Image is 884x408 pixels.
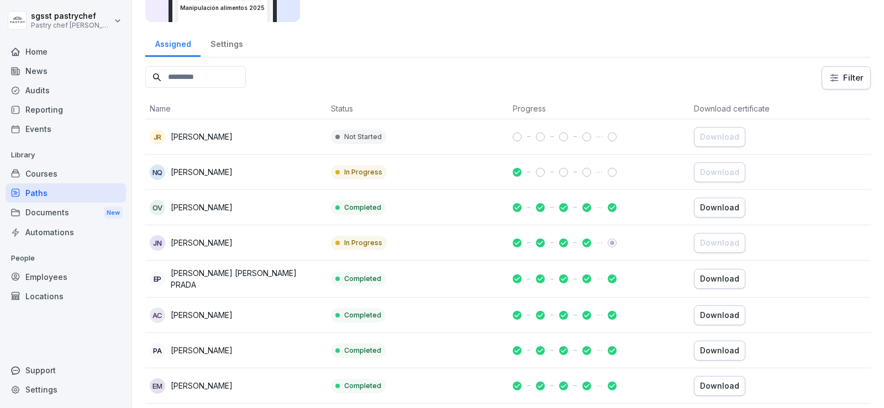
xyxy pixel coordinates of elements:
button: Download [694,376,745,396]
div: Download [700,380,739,392]
button: Download [694,305,745,325]
p: In Progress [344,238,382,248]
p: Pastry chef [PERSON_NAME] y Cocina gourmet [31,22,112,29]
th: Progress [508,98,690,119]
div: Support [6,361,126,380]
div: EM [150,378,165,394]
div: Filter [829,72,864,83]
p: sgsst pastrychef [31,12,112,21]
p: [PERSON_NAME] [171,309,233,321]
a: Locations [6,287,126,306]
div: Download [700,345,739,357]
a: Audits [6,81,126,100]
a: Reporting [6,100,126,119]
button: Download [694,341,745,361]
div: NQ [150,165,165,180]
a: Courses [6,164,126,183]
div: Download [700,166,739,178]
button: Filter [822,67,870,89]
div: Download [700,202,739,214]
a: DocumentsNew [6,203,126,223]
a: Paths [6,183,126,203]
th: Download certificate [690,98,871,119]
a: Settings [6,380,126,399]
p: People [6,250,126,267]
p: Completed [344,274,381,284]
div: AC [150,308,165,323]
p: Completed [344,310,381,320]
p: Not Started [344,132,382,142]
div: Download [700,309,739,321]
p: [PERSON_NAME] [171,237,233,248]
p: Completed [344,346,381,356]
button: Download [694,269,745,289]
p: [PERSON_NAME] [171,131,233,142]
div: EP [150,271,165,287]
p: [PERSON_NAME] [171,166,233,178]
a: Automations [6,222,126,242]
a: Settings [201,29,252,57]
div: OV [150,200,165,215]
a: Employees [6,267,126,287]
p: [PERSON_NAME] [171,202,233,213]
p: [PERSON_NAME] [PERSON_NAME] PRADA [171,267,322,290]
div: Download [700,273,739,285]
div: Download [700,131,739,143]
a: Events [6,119,126,139]
button: Download [694,198,745,218]
h3: Manipulación alimentos 2025 [180,4,265,12]
p: [PERSON_NAME] [171,380,233,391]
a: Assigned [145,29,201,57]
p: Completed [344,203,381,213]
th: Status [327,98,508,119]
a: News [6,61,126,81]
button: Download [694,162,745,182]
th: Name [145,98,327,119]
div: Download [700,237,739,249]
div: Documents [6,203,126,223]
div: JN [150,235,165,251]
button: Download [694,127,745,147]
button: Download [694,233,745,253]
p: In Progress [344,167,382,177]
p: Completed [344,381,381,391]
div: New [104,206,123,219]
a: Home [6,42,126,61]
p: Library [6,146,126,164]
p: [PERSON_NAME] [171,345,233,356]
div: PA [150,343,165,358]
div: JR [150,129,165,145]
